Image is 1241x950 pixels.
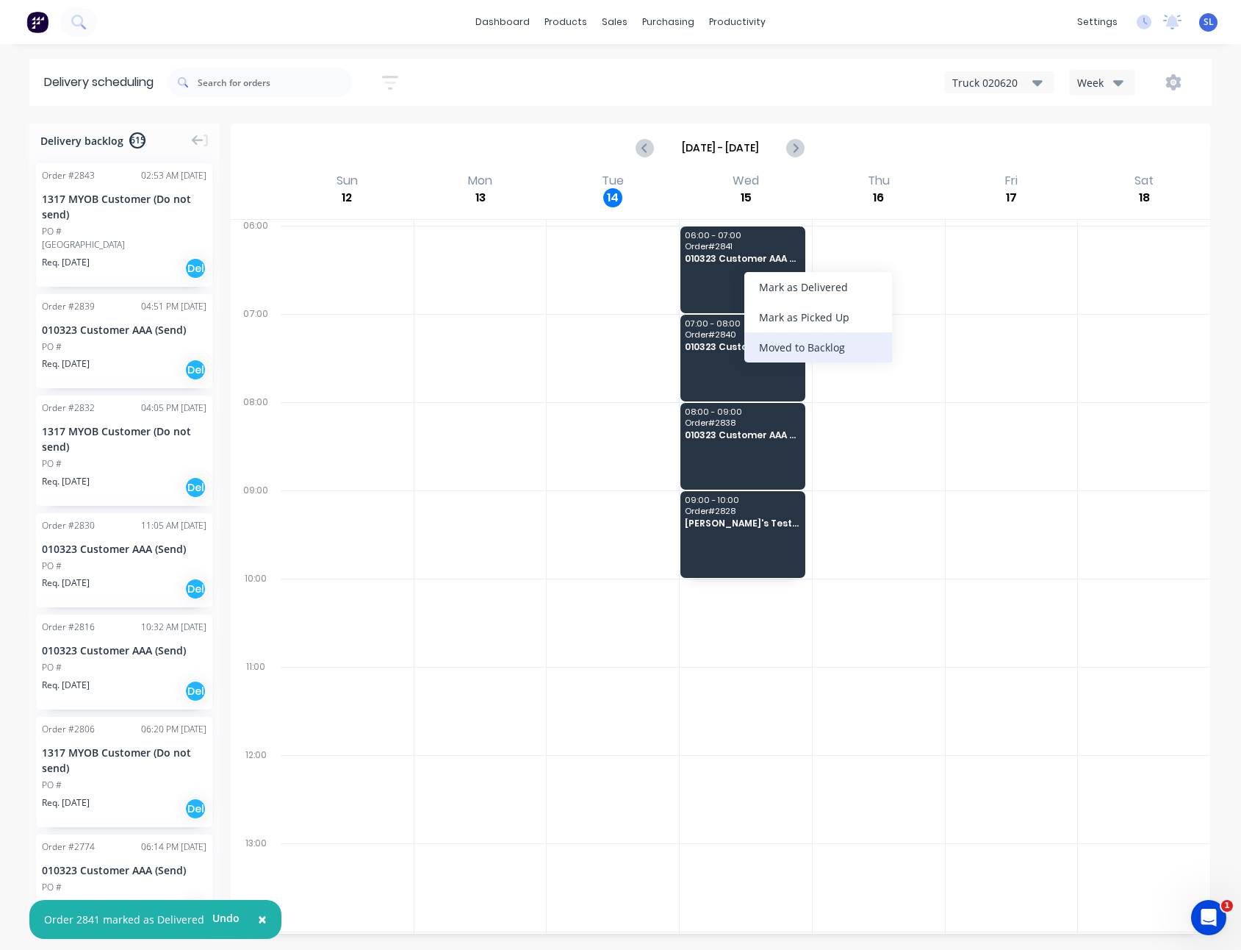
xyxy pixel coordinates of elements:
div: Del [184,359,206,381]
div: PO # [42,881,62,894]
span: Req. [DATE] [42,576,90,590]
span: 010323 Customer AAA (Send) [685,342,800,351]
div: 07:00 [231,305,281,393]
div: Del [184,257,206,279]
div: 13:00 [231,835,281,923]
span: 1 [1221,900,1233,912]
div: 11:00 [231,658,281,746]
span: 615 [129,132,145,149]
a: dashboard [468,11,537,33]
div: productivity [702,11,773,33]
div: 06:20 PM [DATE] [141,723,206,736]
div: 1317 MYOB Customer (Do not send) [42,745,206,776]
span: 06:00 - 07:00 [685,231,800,240]
span: Req. [DATE] [42,256,90,269]
div: Mon [464,174,497,188]
div: PO # [42,560,62,573]
div: Order 2841 marked as Delivered [44,912,204,927]
div: 06:00 [231,217,281,305]
div: 1317 MYOB Customer (Do not send) [42,424,206,454]
img: Factory [26,11,48,33]
span: 010323 Customer AAA (Send) [685,254,800,263]
div: 14 [603,188,622,207]
div: Order # 2832 [42,401,95,415]
div: 16 [869,188,888,207]
div: 10:00 [231,570,281,658]
div: Order # 2830 [42,519,95,532]
span: 010323 Customer AAA (Send) [685,430,800,440]
span: Order # 2828 [685,507,800,515]
span: 09:00 - 10:00 [685,496,800,504]
iframe: Intercom live chat [1191,900,1226,935]
div: Week [1077,75,1120,90]
div: 12:00 [231,746,281,835]
span: [PERSON_NAME]'s Test Customer [685,518,800,528]
div: Moved to Backlog [744,332,892,362]
div: Del [184,680,206,702]
div: 12 [337,188,356,207]
div: Del [184,798,206,820]
span: Req. [DATE] [42,796,90,810]
div: PO # [42,661,62,674]
div: 18 [1134,188,1154,207]
div: 02:53 AM [DATE] [141,169,206,182]
button: Week [1069,70,1135,96]
div: Truck 020620 [952,75,1032,90]
div: 010323 Customer AAA (Send) [42,322,206,337]
div: Del [184,578,206,600]
div: Order # 2839 [42,300,95,313]
div: 010323 Customer AAA (Send) [42,541,206,557]
div: Del [184,476,206,499]
div: 04:51 PM [DATE] [141,300,206,313]
div: Order # 2816 [42,621,95,634]
div: 08:00 [231,393,281,482]
div: 010323 Customer AAA (Send) [42,643,206,658]
span: SL [1204,15,1214,29]
div: PO # [42,779,62,792]
div: Order # 2806 [42,723,95,736]
input: Search for orders [198,68,352,97]
span: 08:00 - 09:00 [685,407,800,416]
div: PO # [42,225,62,238]
div: Thu [863,174,894,188]
div: 06:14 PM [DATE] [141,840,206,854]
div: Mark as Picked Up [744,302,892,332]
div: products [537,11,594,33]
div: Sat [1130,174,1158,188]
div: Order # 2774 [42,840,95,854]
span: Req. [DATE] [42,898,90,911]
div: 010323 Customer AAA (Send) [42,863,206,878]
span: Delivery backlog [40,133,123,149]
span: Req. [DATE] [42,475,90,488]
div: PO # [42,457,62,471]
button: Close [243,902,281,938]
div: sales [594,11,635,33]
button: Truck 020620 [944,71,1054,93]
div: Delivery scheduling [29,59,168,106]
span: Order # 2841 [685,242,800,251]
div: Sun [332,174,362,188]
span: Order # 2838 [685,418,800,427]
div: PO # [42,340,62,354]
div: purchasing [635,11,702,33]
div: 13 [471,188,490,207]
span: × [258,909,267,929]
div: Mark as Delivered [744,272,892,302]
div: Wed [728,174,763,188]
div: 15 [736,188,755,207]
div: Order # 2843 [42,169,95,182]
div: [GEOGRAPHIC_DATA] [42,238,206,251]
div: 10:32 AM [DATE] [141,621,206,634]
span: Req. [DATE] [42,679,90,692]
div: Tue [597,174,628,188]
button: Undo [204,907,248,929]
div: 17 [1001,188,1021,207]
div: 1317 MYOB Customer (Do not send) [42,191,206,222]
div: 04:05 PM [DATE] [141,401,206,415]
div: 09:00 [231,482,281,570]
div: 11:05 AM [DATE] [141,519,206,532]
div: Fri [1001,174,1022,188]
span: 07:00 - 08:00 [685,319,800,328]
span: Order # 2840 [685,330,800,339]
div: settings [1070,11,1125,33]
